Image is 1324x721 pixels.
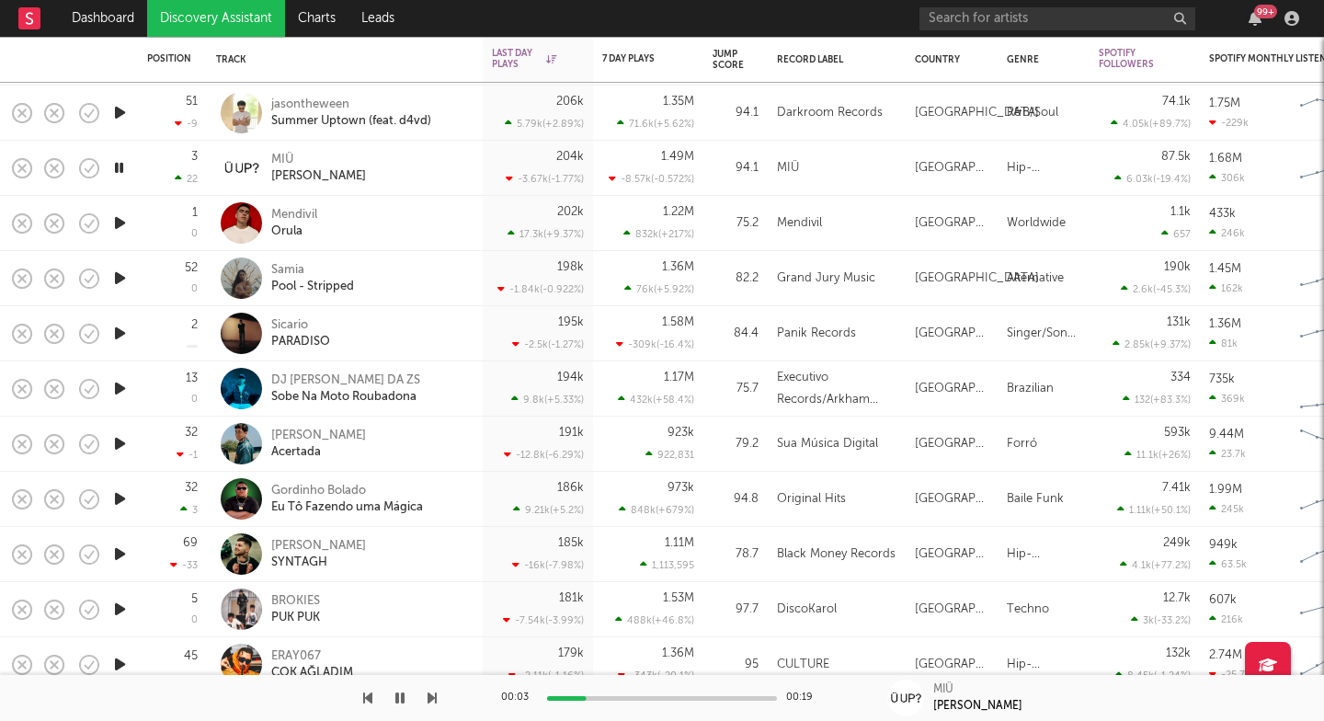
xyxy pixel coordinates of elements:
div: 71.6k ( +5.62 % ) [617,118,694,130]
a: BROKIESPUK PUK [271,593,320,626]
div: [GEOGRAPHIC_DATA] [915,212,988,235]
div: 923k [668,427,694,439]
div: Mendivil [271,207,317,223]
div: Pool - Stripped [271,279,354,295]
div: MIÜ [933,681,953,698]
div: 99 + [1254,5,1277,18]
div: Gordinho Bolado [271,483,423,499]
div: 206k [556,96,584,108]
div: 97.7 [713,599,759,621]
div: -343k ( -20.1 % ) [618,669,694,681]
div: 5.79k ( +2.89 % ) [505,118,584,130]
div: -12.8k ( -6.29 % ) [504,449,584,461]
div: 51 [186,96,198,108]
div: 3 [191,151,198,163]
div: Position [147,53,191,64]
div: 1.36M [662,647,694,659]
div: [GEOGRAPHIC_DATA] [915,102,1039,124]
div: -25.7k [1209,669,1250,681]
button: 99+ [1249,11,1261,26]
div: 9.8k ( +5.33 % ) [511,394,584,406]
div: 69 [183,537,198,549]
div: 82.2 [713,268,759,290]
div: 9.44M [1209,429,1244,441]
div: Techno [1007,599,1049,621]
div: Darkroom Records [777,102,883,124]
div: 2.74M [1209,649,1242,661]
div: 2 [191,319,198,331]
div: Singer/Songwriter [1007,323,1080,345]
div: MIÜ [777,157,799,179]
input: Search for artists [919,7,1195,30]
div: 7.41k [1162,482,1191,494]
div: 190k [1164,261,1191,273]
div: 94.1 [713,157,759,179]
div: Grand Jury Music [777,268,875,290]
div: 2.85k ( +9.37 % ) [1113,338,1191,350]
div: 87.5k [1161,151,1191,163]
div: 1.68M [1209,153,1242,165]
div: Sicario [271,317,330,334]
div: Acertada [271,444,366,461]
a: [PERSON_NAME]Acertada [271,428,366,461]
div: 246k [1209,227,1245,239]
div: ÇOK AĞLADIM [271,665,353,681]
div: -1 [177,449,198,461]
div: ERAY067 [271,648,353,665]
div: 4.1k ( +77.2 % ) [1120,559,1191,571]
div: 922,831 [645,449,694,461]
div: Track [216,54,464,65]
div: Brazilian [1007,378,1054,400]
div: [PERSON_NAME] [271,168,366,185]
div: Alternative [1007,268,1064,290]
div: Sua Música Digital [777,433,878,455]
div: 657 [1161,228,1191,240]
div: Country [915,54,979,65]
div: Hip-Hop/Rap [1007,157,1080,179]
div: -309k ( -16.4 % ) [616,338,694,350]
div: 0 [191,229,198,239]
div: 6.03k ( -19.4 % ) [1114,173,1191,185]
div: 0 [191,395,198,405]
div: 23.7k [1209,448,1246,460]
div: [GEOGRAPHIC_DATA] [915,599,988,621]
div: 306k [1209,172,1245,184]
div: -9 [175,118,198,130]
div: 488k ( +46.8 % ) [615,614,694,626]
div: Last Day Plays [492,48,556,70]
div: Record Label [777,54,887,65]
div: 00:19 [786,687,823,709]
div: 75.2 [713,212,759,235]
div: 1.75M [1209,97,1240,109]
div: 433k [1209,208,1236,220]
div: 63.5k [1209,558,1247,570]
a: MIÜ[PERSON_NAME] [271,152,366,185]
div: 179k [558,647,584,659]
div: 185k [558,537,584,549]
div: Worldwide [1007,212,1066,235]
a: SamiaPool - Stripped [271,262,354,295]
div: 1.1k [1170,206,1191,218]
div: 79.2 [713,433,759,455]
div: 1.58M [662,316,694,328]
div: R&B/Soul [1007,102,1058,124]
div: 131k [1167,316,1191,328]
div: Hip-Hop/Rap [1007,544,1080,566]
div: Genre [1007,54,1071,65]
div: 74.1k [1162,96,1191,108]
a: jasontheweenSummer Uptown (feat. d4vd) [271,97,431,130]
div: BROKIES [271,593,320,610]
div: Forró [1007,433,1037,455]
div: -229k [1209,117,1249,129]
div: 132k [1166,647,1191,659]
div: 2.6k ( -45.3 % ) [1121,283,1191,295]
div: 13 [186,372,198,384]
div: 194k [557,372,584,383]
a: ERAY067ÇOK AĞLADIM [271,648,353,681]
div: Eu Tô Fazendo uma Mágica [271,499,423,516]
div: 32 [185,482,198,494]
div: 75.7 [713,378,759,400]
div: Jump Score [713,49,744,71]
div: 832k ( +217 % ) [623,228,694,240]
div: Sobe Na Moto Roubadona [271,389,420,406]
